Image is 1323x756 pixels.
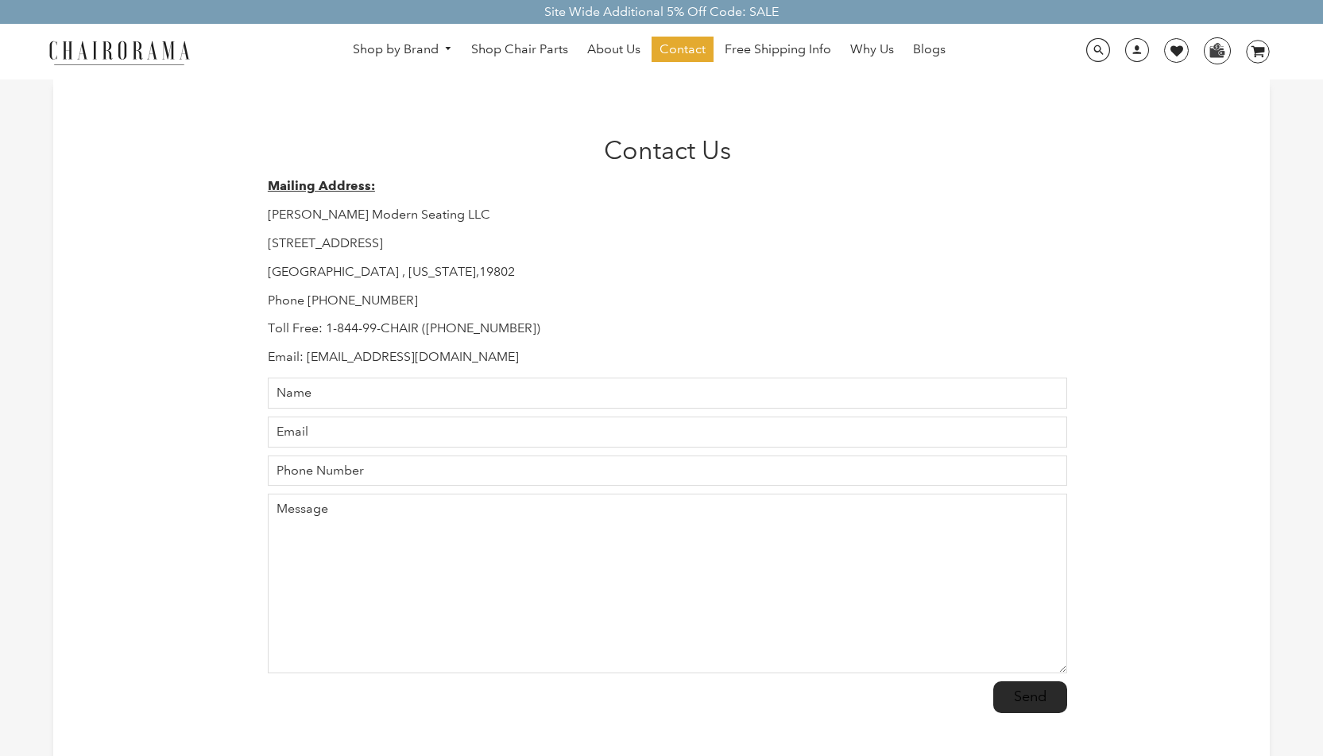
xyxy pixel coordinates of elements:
nav: DesktopNavigation [266,37,1032,66]
a: Shop Chair Parts [463,37,576,62]
a: Blogs [905,37,954,62]
a: About Us [579,37,648,62]
span: Blogs [913,41,946,58]
span: Free Shipping Info [725,41,831,58]
p: Toll Free: 1-844-99-CHAIR ([PHONE_NUMBER]) [268,320,1067,337]
span: Why Us [850,41,894,58]
a: Contact [652,37,714,62]
input: Send [993,681,1067,713]
p: [PERSON_NAME] Modern Seating LLC [268,207,1067,223]
input: Name [268,378,1067,409]
input: Phone Number [268,456,1067,487]
strong: Mailing Address: [268,178,375,193]
span: About Us [587,41,640,58]
p: [GEOGRAPHIC_DATA] , [US_STATE],19802 [268,264,1067,281]
a: Shop by Brand [345,37,461,62]
span: Contact [660,41,706,58]
img: chairorama [40,38,199,66]
a: Free Shipping Info [717,37,839,62]
h1: Contact Us [268,135,1067,165]
p: Phone [PHONE_NUMBER] [268,293,1067,309]
p: [STREET_ADDRESS] [268,235,1067,252]
input: Email [268,417,1067,448]
img: WhatsApp_Image_2024-07-12_at_16.23.01.webp [1205,38,1229,62]
span: Shop Chair Parts [471,41,568,58]
a: Why Us [842,37,902,62]
p: Email: [EMAIL_ADDRESS][DOMAIN_NAME] [268,349,1067,366]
